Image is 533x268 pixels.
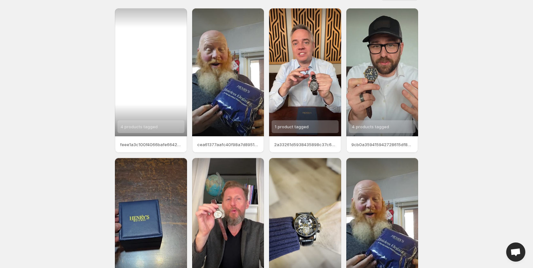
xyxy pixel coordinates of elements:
p: 9cb0a359415942728615df883cc8fa54 [351,141,413,148]
p: feee1a3c100f4066bafe6642e2e2705a [120,141,182,148]
span: 4 products tagged [121,124,158,129]
a: Open chat [506,242,525,262]
p: 2a33261d5938435898c37c6627fe25d9 [274,141,336,148]
p: cea61377aafc40f98a7d89513714e67e [197,141,259,148]
span: 1 product tagged [275,124,309,129]
span: 4 products tagged [352,124,389,129]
